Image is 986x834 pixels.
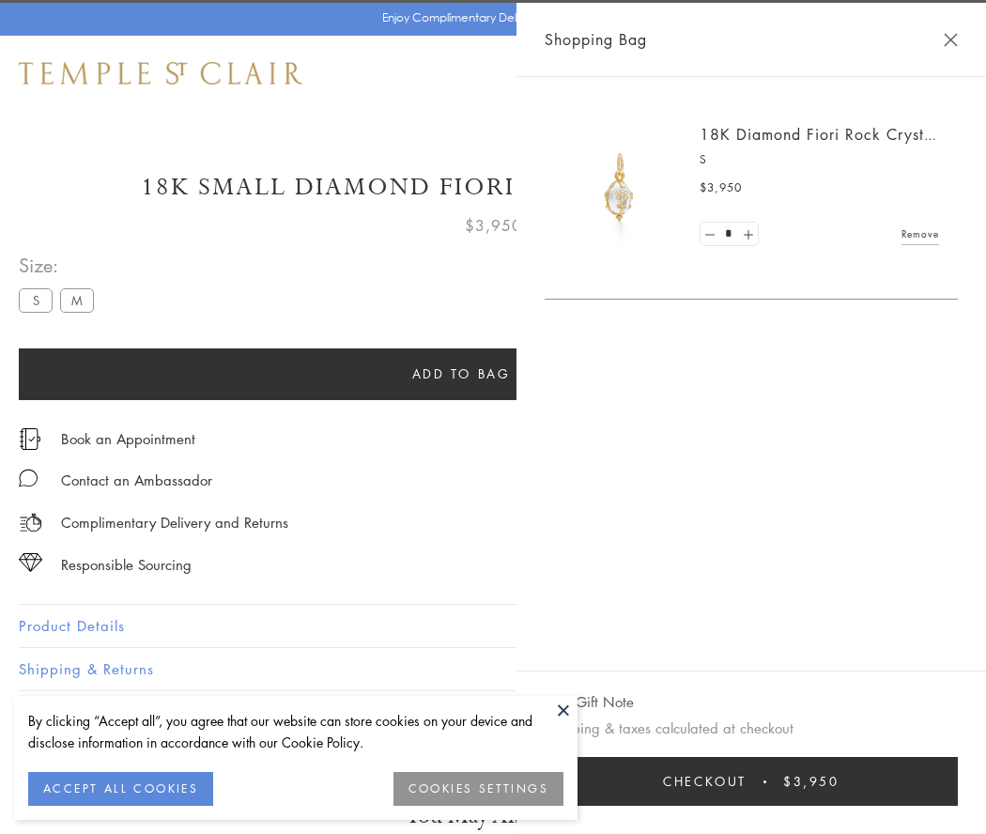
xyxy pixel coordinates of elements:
[28,710,563,753] div: By clicking “Accept all”, you agree that our website can store cookies on your device and disclos...
[663,771,747,792] span: Checkout
[19,511,42,534] img: icon_delivery.svg
[19,288,53,312] label: S
[60,288,94,312] label: M
[19,62,302,85] img: Temple St. Clair
[545,690,634,714] button: Add Gift Note
[19,348,903,400] button: Add to bag
[19,605,967,647] button: Product Details
[19,469,38,487] img: MessageIcon-01_2.svg
[19,250,101,281] span: Size:
[19,428,41,450] img: icon_appointment.svg
[944,33,958,47] button: Close Shopping Bag
[545,757,958,806] button: Checkout $3,950
[19,171,967,204] h1: 18K Small Diamond Fiori Rock Crystal Amulet
[61,553,192,577] div: Responsible Sourcing
[545,717,958,740] p: Shipping & taxes calculated at checkout
[738,223,757,246] a: Set quantity to 2
[465,213,522,238] span: $3,950
[393,772,563,806] button: COOKIES SETTINGS
[61,469,212,492] div: Contact an Ambassador
[563,131,676,244] img: P51889-E11FIORI
[700,178,742,197] span: $3,950
[28,772,213,806] button: ACCEPT ALL COOKIES
[545,27,647,52] span: Shopping Bag
[19,553,42,572] img: icon_sourcing.svg
[701,223,719,246] a: Set quantity to 0
[382,8,595,27] p: Enjoy Complimentary Delivery & Returns
[19,691,967,734] button: Gifting
[901,224,939,244] a: Remove
[783,771,840,792] span: $3,950
[61,428,195,449] a: Book an Appointment
[61,511,288,534] p: Complimentary Delivery and Returns
[412,363,511,384] span: Add to bag
[700,150,939,169] p: S
[19,648,967,690] button: Shipping & Returns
